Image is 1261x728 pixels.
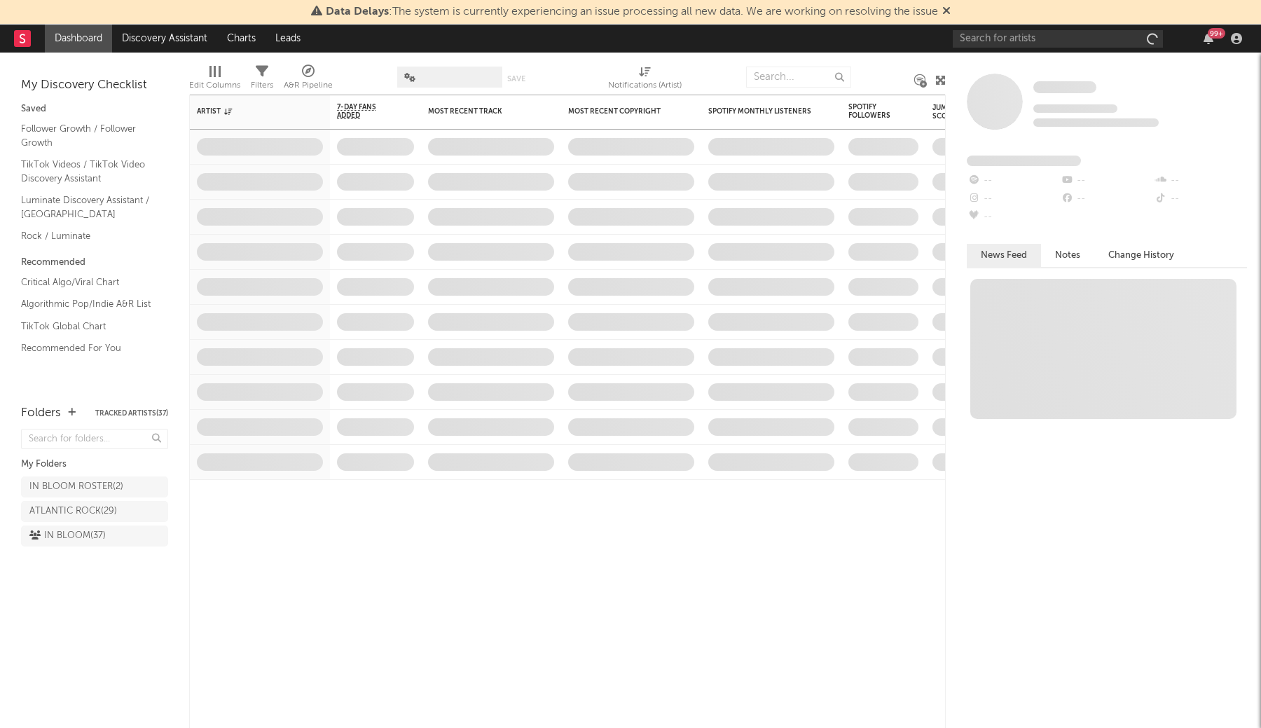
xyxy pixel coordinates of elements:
[217,25,266,53] a: Charts
[967,172,1060,190] div: --
[266,25,310,53] a: Leads
[967,208,1060,226] div: --
[1208,28,1225,39] div: 99 +
[326,6,938,18] span: : The system is currently experiencing an issue processing all new data. We are working on resolv...
[21,101,168,118] div: Saved
[1033,118,1159,127] span: 0 fans last week
[197,107,302,116] div: Artist
[1154,190,1247,208] div: --
[568,107,673,116] div: Most Recent Copyright
[932,104,967,121] div: Jump Score
[284,77,333,94] div: A&R Pipeline
[29,479,123,495] div: IN BLOOM ROSTER ( 2 )
[21,526,168,547] a: IN BLOOM(37)
[21,157,154,186] a: TikTok Videos / TikTok Video Discovery Assistant
[21,228,154,244] a: Rock / Luminate
[1204,33,1213,44] button: 99+
[1033,81,1096,95] a: Some Artist
[189,60,240,100] div: Edit Columns
[189,77,240,94] div: Edit Columns
[1094,244,1188,267] button: Change History
[21,77,168,94] div: My Discovery Checklist
[95,410,168,417] button: Tracked Artists(37)
[112,25,217,53] a: Discovery Assistant
[967,156,1081,166] span: Fans Added by Platform
[1060,172,1153,190] div: --
[326,6,389,18] span: Data Delays
[608,60,682,100] div: Notifications (Artist)
[967,244,1041,267] button: News Feed
[337,103,393,120] span: 7-Day Fans Added
[608,77,682,94] div: Notifications (Artist)
[21,193,154,221] a: Luminate Discovery Assistant / [GEOGRAPHIC_DATA]
[29,503,117,520] div: ATLANTIC ROCK ( 29 )
[1033,104,1117,113] span: Tracking Since: [DATE]
[251,60,273,100] div: Filters
[21,456,168,473] div: My Folders
[746,67,851,88] input: Search...
[45,25,112,53] a: Dashboard
[21,121,154,150] a: Follower Growth / Follower Growth
[1060,190,1153,208] div: --
[428,107,533,116] div: Most Recent Track
[1154,172,1247,190] div: --
[29,528,106,544] div: IN BLOOM ( 37 )
[1041,244,1094,267] button: Notes
[21,429,168,449] input: Search for folders...
[21,275,154,290] a: Critical Algo/Viral Chart
[284,60,333,100] div: A&R Pipeline
[21,341,154,356] a: Recommended For You
[507,75,525,83] button: Save
[708,107,813,116] div: Spotify Monthly Listeners
[1033,81,1096,93] span: Some Artist
[21,405,61,422] div: Folders
[251,77,273,94] div: Filters
[21,476,168,497] a: IN BLOOM ROSTER(2)
[953,30,1163,48] input: Search for artists
[848,103,897,120] div: Spotify Followers
[21,501,168,522] a: ATLANTIC ROCK(29)
[21,296,154,312] a: Algorithmic Pop/Indie A&R List
[942,6,951,18] span: Dismiss
[21,254,168,271] div: Recommended
[967,190,1060,208] div: --
[21,319,154,334] a: TikTok Global Chart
